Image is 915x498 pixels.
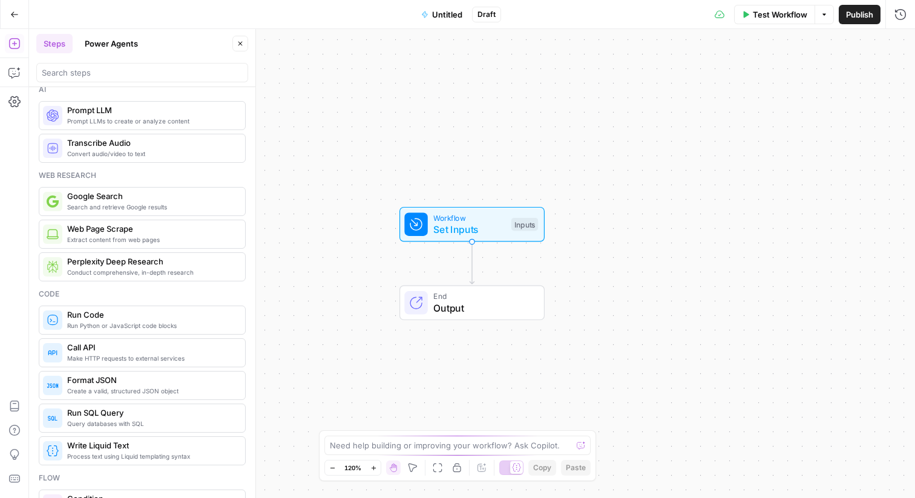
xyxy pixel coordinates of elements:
div: Flow [39,473,246,483]
span: Web Page Scrape [67,223,235,235]
div: Web research [39,170,246,181]
span: Set Inputs [433,222,505,237]
span: Call API [67,341,235,353]
span: Prompt LLM [67,104,235,116]
button: Power Agents [77,34,145,53]
span: Test Workflow [753,8,807,21]
span: Run Python or JavaScript code blocks [67,321,235,330]
span: Query databases with SQL [67,419,235,428]
span: Make HTTP requests to external services [67,353,235,363]
g: Edge from start to end [470,242,474,284]
div: Ai [39,84,246,95]
span: Draft [477,9,496,20]
span: End [433,290,532,302]
span: Search and retrieve Google results [67,202,235,212]
span: Conduct comprehensive, in-depth research [67,267,235,277]
span: Run Code [67,309,235,321]
span: 120% [344,463,361,473]
button: Paste [561,460,591,476]
span: Output [433,301,532,315]
button: Steps [36,34,73,53]
span: Convert audio/video to text [67,149,235,159]
span: Paste [566,462,586,473]
span: Copy [533,462,551,473]
span: Publish [846,8,873,21]
span: Perplexity Deep Research [67,255,235,267]
span: Workflow [433,212,505,223]
input: Search steps [42,67,243,79]
button: Publish [839,5,881,24]
span: Format JSON [67,374,235,386]
button: Untitled [414,5,470,24]
span: Process text using Liquid templating syntax [67,451,235,461]
button: Copy [528,460,556,476]
span: Run SQL Query [67,407,235,419]
span: Extract content from web pages [67,235,235,244]
div: EndOutput [359,286,585,321]
span: Transcribe Audio [67,137,235,149]
span: Untitled [432,8,462,21]
span: Prompt LLMs to create or analyze content [67,116,235,126]
button: Test Workflow [734,5,815,24]
span: Write Liquid Text [67,439,235,451]
div: Inputs [511,218,538,231]
span: Create a valid, structured JSON object [67,386,235,396]
div: Code [39,289,246,300]
div: WorkflowSet InputsInputs [359,207,585,242]
span: Google Search [67,190,235,202]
